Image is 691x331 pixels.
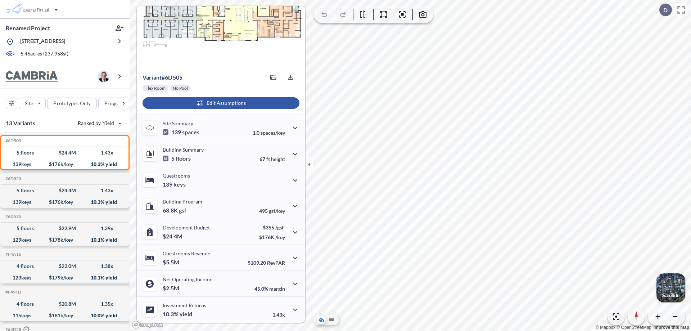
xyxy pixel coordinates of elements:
[163,198,202,205] p: Building Program
[98,71,109,82] img: user logo
[271,156,285,162] span: height
[176,155,191,162] span: floors
[269,286,285,292] span: margin
[179,207,186,214] span: gsf
[617,325,651,330] a: OpenStreetMap
[25,100,33,107] p: Site
[6,119,35,128] p: 13 Variants
[19,98,46,109] button: Site
[596,325,615,330] a: Mapbox
[275,234,285,240] span: /key
[53,100,91,107] p: Prototypes Only
[163,259,180,266] p: $5.5M
[261,130,285,136] span: spaces/key
[266,156,270,162] span: ft
[259,208,285,214] p: 495
[248,260,285,266] p: $109.20
[317,316,326,324] button: Aerial View
[103,120,114,127] span: Yield
[163,207,186,214] p: 68.8K
[327,316,336,324] button: Site Plan
[21,50,68,58] p: 5.46 acres ( 237,958 sf)
[163,155,191,162] p: 5
[173,181,186,188] span: keys
[4,252,21,257] h5: Click to copy the code
[182,129,199,136] span: spaces
[163,147,204,153] p: Building Summary
[47,98,97,109] button: Prototypes Only
[656,273,685,302] button: Switcher ImageSatellite
[663,7,668,13] p: D
[163,233,184,240] p: $24.4M
[20,37,65,46] p: [STREET_ADDRESS]
[163,276,212,282] p: Net Operating Income
[4,138,21,143] h5: Click to copy the code
[163,129,199,136] p: 139
[104,100,125,107] p: Program
[259,234,285,240] p: $176K
[662,292,679,298] p: Satellite
[253,130,285,136] p: 1.0
[180,310,192,318] span: yield
[259,156,285,162] p: 67
[163,120,193,126] p: Site Summary
[98,98,137,109] button: Program
[267,260,285,266] span: RevPAR
[163,302,206,308] p: Investment Returns
[4,214,21,219] h5: Click to copy the code
[143,74,162,81] span: Variant
[163,250,210,256] p: Guestrooms Revenue
[275,224,284,231] span: /gsf
[4,176,21,181] h5: Click to copy the code
[143,97,299,109] button: Edit Assumptions
[254,286,285,292] p: 45.0%
[145,85,166,91] p: Flex Room
[6,71,58,82] img: BrandImage
[163,181,186,188] p: 139
[163,310,192,318] p: 10.3%
[163,285,180,292] p: $2.5M
[259,224,285,231] p: $355
[6,24,50,32] p: Renamed Project
[269,208,285,214] span: gsf/key
[163,224,210,231] p: Development Budget
[656,273,685,302] img: Switcher Image
[132,321,163,329] a: Mapbox homepage
[163,173,190,179] p: Guestrooms
[173,85,188,91] p: No Pool
[143,74,182,81] p: # 6d505
[654,325,689,330] a: Improve this map
[4,290,21,295] h5: Click to copy the code
[72,117,126,129] button: Ranked by Yield
[272,312,285,318] p: 1.43x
